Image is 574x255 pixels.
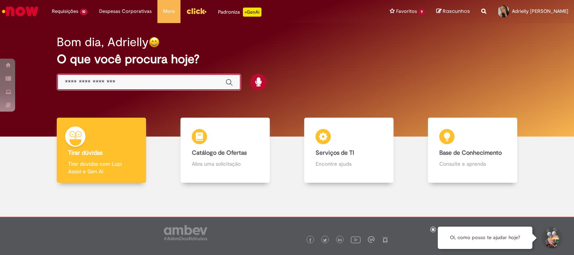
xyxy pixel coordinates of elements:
span: Favoritos [396,8,417,15]
img: logo_footer_naosei.png [382,236,389,243]
a: Base de Conhecimento Consulte e aprenda [411,118,534,183]
button: Iniciar Conversa de Suporte [540,227,563,249]
b: Catálogo de Ofertas [192,149,247,157]
img: happy-face.png [149,37,160,48]
img: logo_footer_workplace.png [368,236,375,243]
span: Requisições [52,8,78,15]
a: Serviços de TI Encontre ajuda [287,118,411,183]
a: Rascunhos [436,8,470,15]
h2: Bom dia, Adrielly [57,36,149,49]
a: Tirar dúvidas Tirar dúvidas com Lupi Assist e Gen Ai [40,118,163,183]
img: logo_footer_facebook.png [308,238,312,242]
b: Serviços de TI [316,149,354,157]
h2: O que você procura hoje? [57,53,517,66]
span: 10 [80,9,88,15]
img: logo_footer_ambev_rotulo_gray.png [164,225,207,240]
span: Adrielly [PERSON_NAME] [512,8,568,14]
img: logo_footer_youtube.png [351,235,361,244]
span: Rascunhos [443,8,470,15]
img: ServiceNow [1,4,40,19]
b: Base de Conhecimento [439,149,502,157]
img: logo_footer_linkedin.png [338,238,342,243]
span: 9 [418,9,425,15]
p: Tirar dúvidas com Lupi Assist e Gen Ai [68,160,135,175]
img: logo_footer_twitter.png [323,238,327,242]
img: click_logo_yellow_360x200.png [186,5,207,17]
span: Despesas Corporativas [99,8,152,15]
div: Padroniza [218,8,261,17]
b: Tirar dúvidas [68,149,103,157]
p: Encontre ajuda [316,160,382,168]
p: Consulte e aprenda [439,160,506,168]
p: Abra uma solicitação [192,160,258,168]
a: Catálogo de Ofertas Abra uma solicitação [163,118,287,183]
span: More [163,8,175,15]
p: +GenAi [243,8,261,17]
div: Oi, como posso te ajudar hoje? [438,227,532,249]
